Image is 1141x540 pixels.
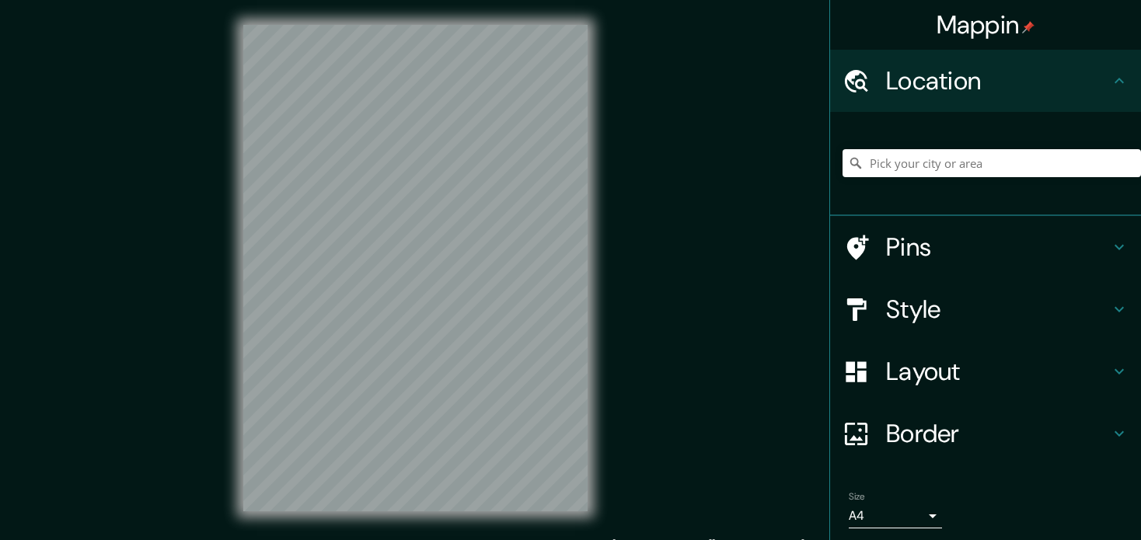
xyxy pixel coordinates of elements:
div: A4 [849,503,942,528]
h4: Mappin [937,9,1035,40]
canvas: Map [243,25,588,511]
div: Layout [830,340,1141,402]
h4: Location [886,65,1110,96]
h4: Style [886,294,1110,325]
div: Style [830,278,1141,340]
img: pin-icon.png [1022,21,1035,33]
h4: Border [886,418,1110,449]
h4: Layout [886,356,1110,387]
div: Location [830,50,1141,112]
div: Pins [830,216,1141,278]
div: Border [830,402,1141,465]
h4: Pins [886,232,1110,263]
input: Pick your city or area [843,149,1141,177]
label: Size [849,490,865,503]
